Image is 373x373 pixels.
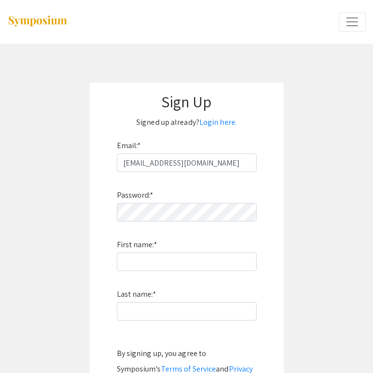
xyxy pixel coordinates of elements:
p: Signed up already? [99,115,274,130]
label: First name: [117,237,157,253]
img: Symposium by ForagerOne [7,15,68,28]
h1: Sign Up [99,92,274,111]
iframe: Chat [7,329,41,366]
button: Expand or Collapse Menu [339,12,366,32]
label: Email: [117,138,141,153]
a: Login here. [199,117,237,127]
label: Last name: [117,287,156,302]
label: Password: [117,187,154,203]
